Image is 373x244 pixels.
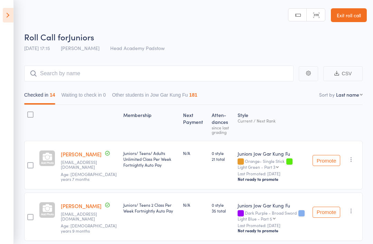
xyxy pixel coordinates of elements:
[61,212,106,222] small: jeremysbryant@hotmail.com
[336,91,359,98] div: Last name
[235,108,310,138] div: Style
[238,165,275,169] div: Light Green - Part 3
[24,89,55,105] button: Checked in14
[61,45,99,51] span: [PERSON_NAME]
[103,92,106,98] div: 0
[238,228,307,233] div: Not ready to promote
[61,202,102,209] a: [PERSON_NAME]
[313,207,340,218] button: Promote
[24,45,50,51] span: [DATE] 17:15
[238,202,307,209] div: Juniors Jow Gar Kung Fu
[209,108,235,138] div: Atten­dances
[238,171,307,176] small: Last Promoted: [DATE]
[112,89,197,105] button: Other students in Jow Gar Kung Fu181
[183,150,206,156] div: N/A
[238,211,307,221] div: Dark Purple - Broad Sword
[238,216,272,221] div: Light Blue - Part 5
[212,156,232,162] span: 21 total
[61,171,117,182] span: Age: [DEMOGRAPHIC_DATA] years 7 months
[238,118,307,123] div: Current / Next Rank
[50,92,55,98] div: 14
[123,202,178,214] div: Juniors/ Teens 2 Class Per Week Fortnightly Auto Pay
[238,176,307,182] div: Not ready to promote
[212,125,232,134] div: since last grading
[323,66,363,81] button: CSV
[238,150,307,157] div: Juniors Jow Gar Kung Fu
[212,208,232,214] span: 35 total
[24,31,68,42] span: Roll Call for
[68,31,94,42] span: Juniors
[61,160,106,170] small: maranselmo0123@gmail.com
[123,150,178,168] div: Juniors/ Teens/ Adults Unlimited Class Per Week Fortnightly Auto Pay
[189,92,197,98] div: 181
[110,45,165,51] span: Head Academy Padstow
[212,202,232,208] span: 0 style
[61,150,102,158] a: [PERSON_NAME]
[61,89,106,105] button: Waiting to check in0
[61,223,117,233] span: Age: [DEMOGRAPHIC_DATA] years 9 months
[121,108,181,138] div: Membership
[319,91,335,98] label: Sort by
[24,66,294,81] input: Search by name
[331,8,367,22] a: Exit roll call
[212,150,232,156] span: 0 style
[183,202,206,208] div: N/A
[313,155,340,166] button: Promote
[238,159,307,169] div: Orange- Single Stick
[180,108,209,138] div: Next Payment
[238,223,307,228] small: Last Promoted: [DATE]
